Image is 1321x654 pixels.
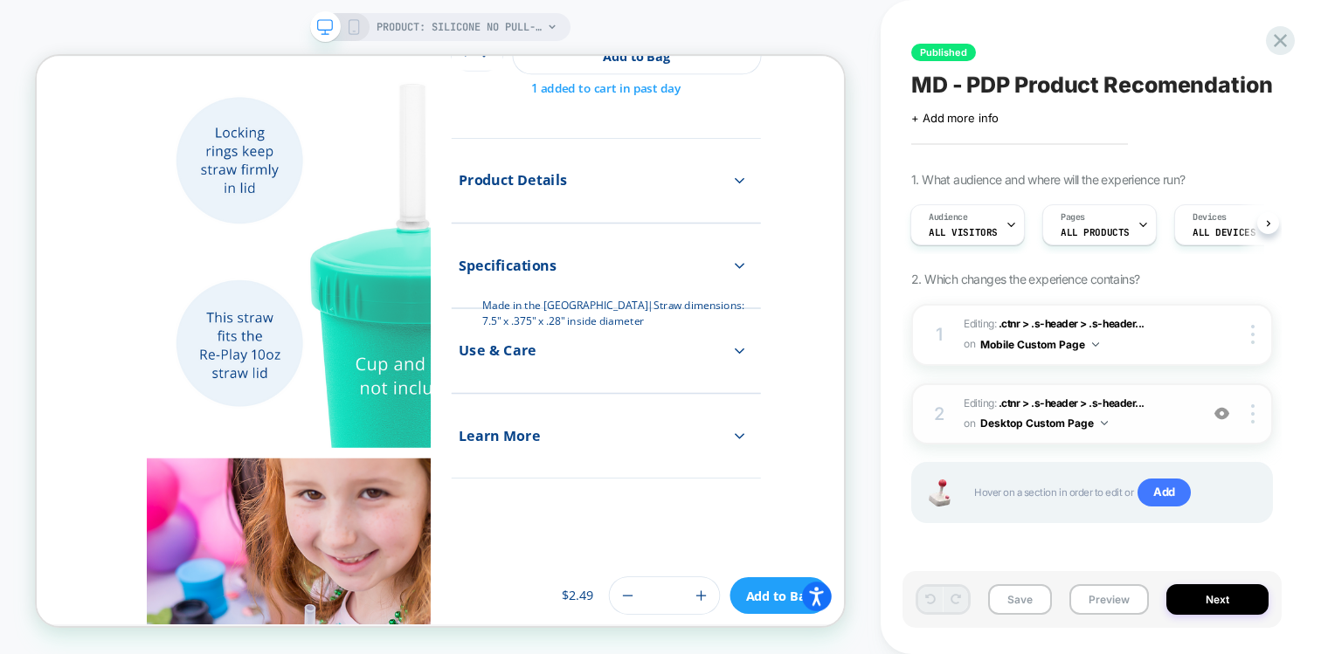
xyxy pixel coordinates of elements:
img: down arrow [1101,421,1108,425]
span: Product Details [564,154,910,177]
div: 1 [930,319,948,350]
span: MD - PDP Product Recomendation [911,72,1273,98]
button: Preview [1069,584,1149,615]
img: close [1251,404,1255,423]
img: down arrow [1092,342,1099,347]
span: Add [1138,478,1191,506]
span: ALL DEVICES [1193,226,1255,238]
span: on [964,334,975,354]
img: close [1251,325,1255,344]
span: ALL PRODUCTS [1061,226,1130,238]
button: Use & Care [553,351,966,435]
span: .ctnr > .s-header > .s-header... [999,317,1145,330]
span: Devices [1193,211,1227,224]
span: Use & Care [564,381,910,404]
span: Editing : [964,314,1190,355]
span: on [964,414,975,433]
div: 2 [930,398,948,430]
button: Desktop Custom Page [980,412,1108,434]
span: 1. What audience and where will the experience run? [911,172,1185,187]
span: All Visitors [929,226,998,238]
span: Pages [1061,211,1085,224]
span: Hover on a section in order to edit or [974,478,1254,506]
button: Specifications [553,238,966,321]
img: Joystick [922,479,957,506]
img: Silicone No Pull-Out Straw [147,3,666,522]
button: Save [988,584,1052,615]
div: 1 added to cart in past day [566,42,953,43]
span: .ctnr > .s-header > .s-header... [999,396,1145,410]
span: Audience [929,211,968,224]
span: Specifications [564,267,910,291]
span: Published [911,44,976,61]
span: Editing : [964,394,1190,435]
img: crossed eye [1214,406,1229,421]
span: + Add more info [911,111,999,125]
button: Learn More [553,465,966,548]
span: Learn More [564,494,910,518]
span: PRODUCT: Silicone No Pull-Out Straw [377,13,543,41]
button: Product Details [553,124,966,208]
button: Next [1166,584,1269,615]
button: Mobile Custom Page [980,334,1099,355]
span: 2. Which changes the experience contains? [911,272,1139,286]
